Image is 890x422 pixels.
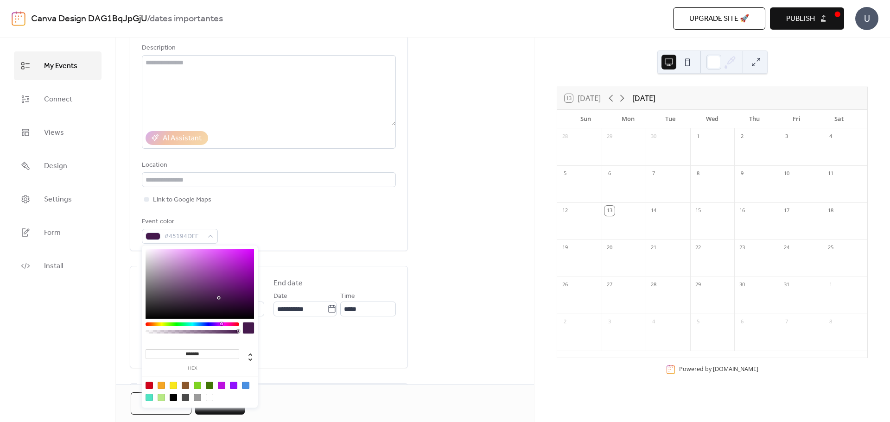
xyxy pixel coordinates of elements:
[142,43,394,54] div: Description
[689,13,749,25] span: Upgrade site 🚀
[44,259,63,274] span: Install
[182,382,189,389] div: #8B572A
[693,280,703,290] div: 29
[273,278,303,289] div: End date
[14,218,102,247] a: Form
[560,243,570,253] div: 19
[44,92,72,107] span: Connect
[146,394,153,401] div: #50E3C2
[713,365,758,373] a: [DOMAIN_NAME]
[211,398,229,409] span: Save
[604,317,615,327] div: 3
[560,317,570,327] div: 2
[648,317,659,327] div: 4
[855,7,878,30] div: U
[782,317,792,327] div: 7
[164,231,203,242] span: #45194DFF
[604,243,615,253] div: 20
[565,110,607,128] div: Sun
[44,226,61,240] span: Form
[648,280,659,290] div: 28
[560,280,570,290] div: 26
[648,169,659,179] div: 7
[153,195,211,206] span: Link to Google Maps
[737,206,747,216] div: 16
[194,382,201,389] div: #7ED321
[737,243,747,253] div: 23
[14,85,102,113] a: Connect
[170,382,177,389] div: #F8E71C
[146,382,153,389] div: #D0021B
[147,10,150,28] b: /
[14,252,102,280] a: Install
[146,366,239,371] label: hex
[782,280,792,290] div: 31
[12,11,25,26] img: logo
[782,132,792,142] div: 3
[142,160,394,171] div: Location
[14,118,102,147] a: Views
[242,382,249,389] div: #4A90E2
[632,93,655,104] div: [DATE]
[648,206,659,216] div: 14
[776,110,818,128] div: Fri
[693,317,703,327] div: 5
[673,7,765,30] button: Upgrade site 🚀
[604,206,615,216] div: 13
[147,398,175,409] span: Cancel
[206,394,213,401] div: #FFFFFF
[782,243,792,253] div: 24
[679,365,758,373] div: Powered by
[131,392,191,415] button: Cancel
[170,394,177,401] div: #000000
[826,317,836,327] div: 8
[604,169,615,179] div: 6
[733,110,776,128] div: Thu
[786,13,815,25] span: Publish
[693,206,703,216] div: 15
[560,132,570,142] div: 28
[648,132,659,142] div: 30
[782,206,792,216] div: 17
[826,206,836,216] div: 18
[693,243,703,253] div: 22
[560,169,570,179] div: 5
[770,7,844,30] button: Publish
[44,159,67,174] span: Design
[560,206,570,216] div: 12
[340,291,355,302] span: Time
[691,110,733,128] div: Wed
[604,132,615,142] div: 29
[14,151,102,180] a: Design
[782,169,792,179] div: 10
[737,169,747,179] div: 9
[648,243,659,253] div: 21
[44,59,77,74] span: My Events
[826,243,836,253] div: 25
[826,132,836,142] div: 4
[737,317,747,327] div: 6
[31,10,147,28] a: Canva Design DAG1BqJpGjU
[150,10,223,28] b: dates importantes
[14,51,102,80] a: My Events
[44,192,72,207] span: Settings
[693,132,703,142] div: 1
[649,110,691,128] div: Tue
[737,280,747,290] div: 30
[737,132,747,142] div: 2
[158,394,165,401] div: #B8E986
[218,382,225,389] div: #BD10E0
[604,280,615,290] div: 27
[182,394,189,401] div: #4A4A4A
[158,382,165,389] div: #F5A623
[273,291,287,302] span: Date
[693,169,703,179] div: 8
[818,110,860,128] div: Sat
[44,126,64,140] span: Views
[607,110,649,128] div: Mon
[826,169,836,179] div: 11
[142,216,216,227] div: Event color
[206,382,213,389] div: #417505
[230,382,237,389] div: #9013FE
